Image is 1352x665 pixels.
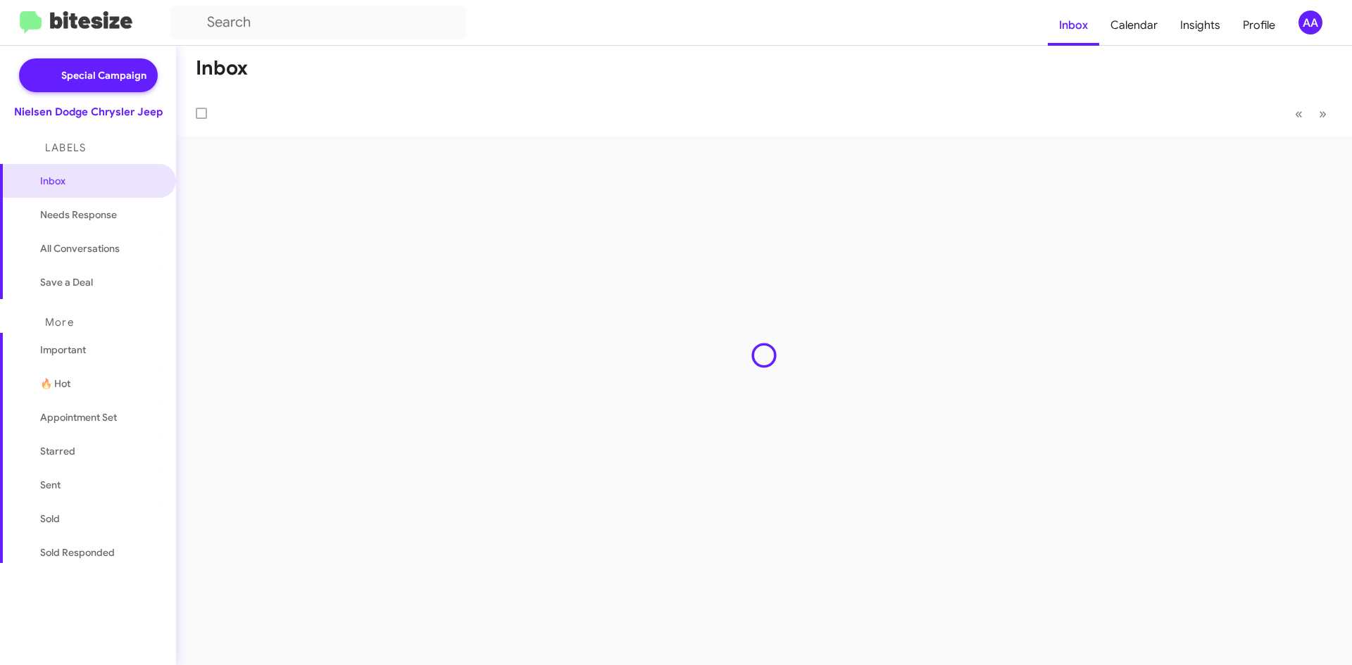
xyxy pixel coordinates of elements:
h1: Inbox [196,57,248,80]
span: More [45,316,74,329]
a: Calendar [1099,5,1169,46]
span: Special Campaign [61,68,146,82]
a: Profile [1232,5,1287,46]
span: Sold Responded [40,545,115,559]
a: Insights [1169,5,1232,46]
input: Search [170,6,466,39]
span: Inbox [40,174,160,188]
div: AA [1298,11,1322,34]
span: Appointment Set [40,410,117,424]
span: Important [40,343,160,357]
a: Special Campaign [19,58,158,92]
button: Previous [1287,99,1311,128]
button: AA [1287,11,1337,34]
span: All Conversations [40,241,120,255]
a: Inbox [1048,5,1099,46]
span: Needs Response [40,208,160,222]
span: Save a Deal [40,275,93,289]
nav: Page navigation example [1287,99,1335,128]
span: Sent [40,478,61,492]
span: « [1295,105,1303,122]
div: Nielsen Dodge Chrysler Jeep [14,105,163,119]
span: Sold [40,512,60,526]
span: 🔥 Hot [40,376,70,391]
span: Labels [45,141,86,154]
span: Starred [40,444,75,458]
span: » [1319,105,1327,122]
button: Next [1310,99,1335,128]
